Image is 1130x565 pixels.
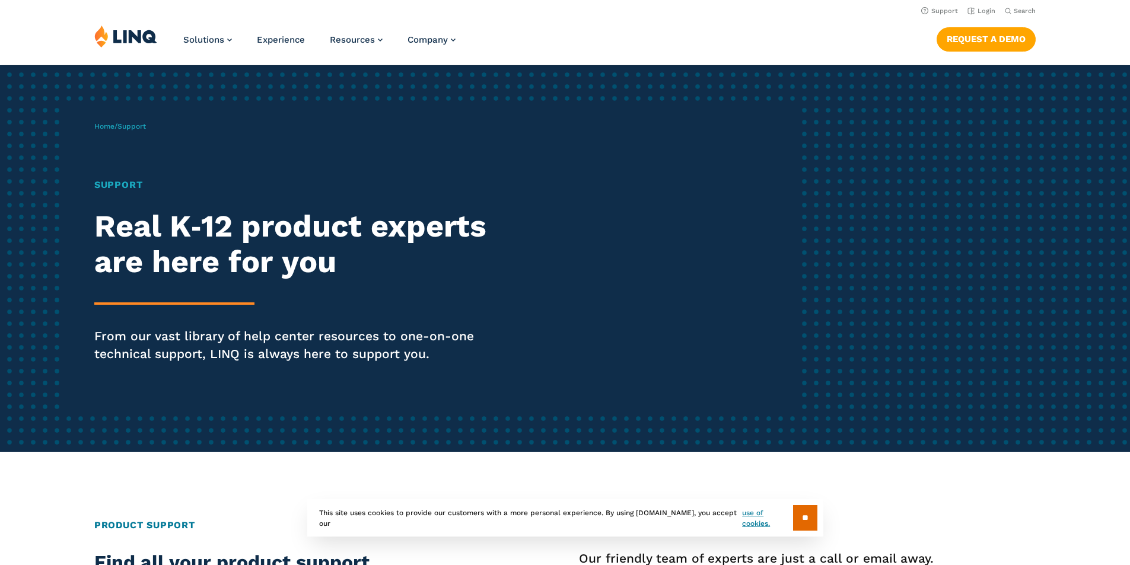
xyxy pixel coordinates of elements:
span: Solutions [183,34,224,45]
img: LINQ | K‑12 Software [94,25,157,47]
a: Request a Demo [937,27,1036,51]
a: Company [408,34,456,45]
a: Support [921,7,958,15]
h1: Support [94,178,530,192]
span: / [94,122,146,130]
h2: Real K‑12 product experts are here for you [94,209,530,280]
a: Home [94,122,114,130]
button: Open Search Bar [1005,7,1036,15]
a: Experience [257,34,305,45]
nav: Button Navigation [937,25,1036,51]
p: From our vast library of help center resources to one-on-one technical support, LINQ is always he... [94,327,530,363]
a: Resources [330,34,383,45]
a: Solutions [183,34,232,45]
span: Search [1014,7,1036,15]
span: Support [117,122,146,130]
div: This site uses cookies to provide our customers with a more personal experience. By using [DOMAIN... [307,499,823,537]
span: Resources [330,34,375,45]
nav: Primary Navigation [183,25,456,64]
span: Company [408,34,448,45]
a: Login [967,7,995,15]
a: use of cookies. [742,507,792,529]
